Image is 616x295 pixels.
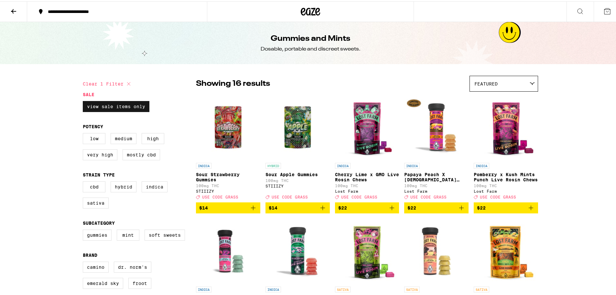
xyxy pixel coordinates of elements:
span: USE CODE GRASS [341,194,377,198]
div: STIIIZY [265,183,330,187]
a: Open page for Papaya Peach X Hindu Kush Resin 100mg from Lost Farm [404,94,469,201]
legend: Strain Type [83,171,115,176]
button: Add to bag [335,201,399,212]
div: Lost Farm [335,188,399,192]
p: HYBRID [265,162,281,167]
p: INDICA [265,285,281,291]
button: Add to bag [474,201,538,212]
span: USE CODE GRASS [272,194,308,198]
p: Sour Strawberry Gummies [196,171,260,181]
p: 100mg THC [265,177,330,181]
button: Add to bag [196,201,260,212]
p: Papaya Peach X [DEMOGRAPHIC_DATA] Kush Resin 100mg [404,171,469,181]
label: Dr. Norm's [114,260,151,271]
p: SATIVA [404,285,420,291]
span: USE CODE GRASS [202,194,238,198]
a: Open page for Cherry Lime x GMO Live Rosin Chews from Lost Farm [335,94,399,201]
div: Lost Farm [474,188,538,192]
span: Featured [474,80,498,85]
span: $22 [477,204,486,209]
button: Add to bag [265,201,330,212]
legend: Subcategory [83,219,115,224]
button: Clear 1 filter [83,74,133,91]
span: USE CODE GRASS [480,194,516,198]
label: Indica [142,180,168,191]
a: Open page for Pomberry x Kush Mints Punch Live Rosin Chews from Lost Farm [474,94,538,201]
span: $14 [199,204,208,209]
a: Open page for Sour Strawberry Gummies from STIIIZY [196,94,260,201]
span: $14 [269,204,277,209]
label: Soft Sweets [145,228,185,239]
p: 100mg THC [404,182,469,187]
label: Low [83,132,105,143]
img: STIIIZY - Sour Apple Gummies [265,94,330,158]
p: 100mg THC [335,182,399,187]
p: INDICA [404,162,420,167]
span: $22 [338,204,347,209]
p: INDICA [196,285,211,291]
label: Medium [111,132,136,143]
div: Lost Farm [404,188,469,192]
label: Mostly CBD [123,148,160,159]
p: Pomberry x Kush Mints Punch Live Rosin Chews [474,171,538,181]
img: Lost Farm - Raspberry x Wedding Cake Live Resin Gummies [196,217,260,282]
p: 100mg THC [196,182,260,187]
img: Lost Farm - Pomberry x Kush Mints Punch Live Rosin Chews [474,94,538,158]
img: Lost Farm - Papaya Peach X Hindu Kush Resin 100mg [404,94,469,158]
p: Sour Apple Gummies [265,171,330,176]
a: Open page for Sour Apple Gummies from STIIIZY [265,94,330,201]
p: Showing 16 results [196,77,270,88]
legend: Brand [83,251,97,256]
label: Sativa [83,196,109,207]
label: High [142,132,164,143]
label: Froot [128,277,151,288]
p: 100mg THC [474,182,538,187]
label: Hybrid [111,180,136,191]
label: Mint [117,228,139,239]
p: INDICA [335,162,351,167]
img: Lost Farm - Dragon Fruit x Trop. Cherry Live Rosin Chews [335,217,399,282]
h1: Gummies and Mints [271,32,350,43]
label: Very High [83,148,117,159]
p: INDICA [474,162,489,167]
p: INDICA [196,162,211,167]
label: View Sale Items Only [83,100,149,111]
img: Lost Farm - Juicy Peach x Mimosa Live Resin Gummies [404,217,469,282]
div: Dosable, portable and discreet sweets. [261,44,361,51]
div: STIIIZY [196,188,260,192]
label: Gummies [83,228,112,239]
span: USE CODE GRASS [410,194,447,198]
label: Camino [83,260,109,271]
p: SATIVA [335,285,351,291]
button: Add to bag [404,201,469,212]
span: Hi. Need any help? [4,5,47,10]
p: SATIVA [474,285,489,291]
legend: Sale [83,91,94,96]
p: Cherry Lime x GMO Live Rosin Chews [335,171,399,181]
img: Lost Farm - Watermelon x Ice Cream Cake Live Rosin Gummies [265,217,330,282]
img: Lost Farm - Cherry Lime x GMO Live Rosin Chews [335,94,399,158]
label: CBD [83,180,105,191]
img: Lost Farm - Mango Jack Herer THCv 10:5 Chews [474,217,538,282]
label: Emerald Sky [83,277,123,288]
img: STIIIZY - Sour Strawberry Gummies [196,94,260,158]
span: $22 [407,204,416,209]
legend: Potency [83,123,103,128]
